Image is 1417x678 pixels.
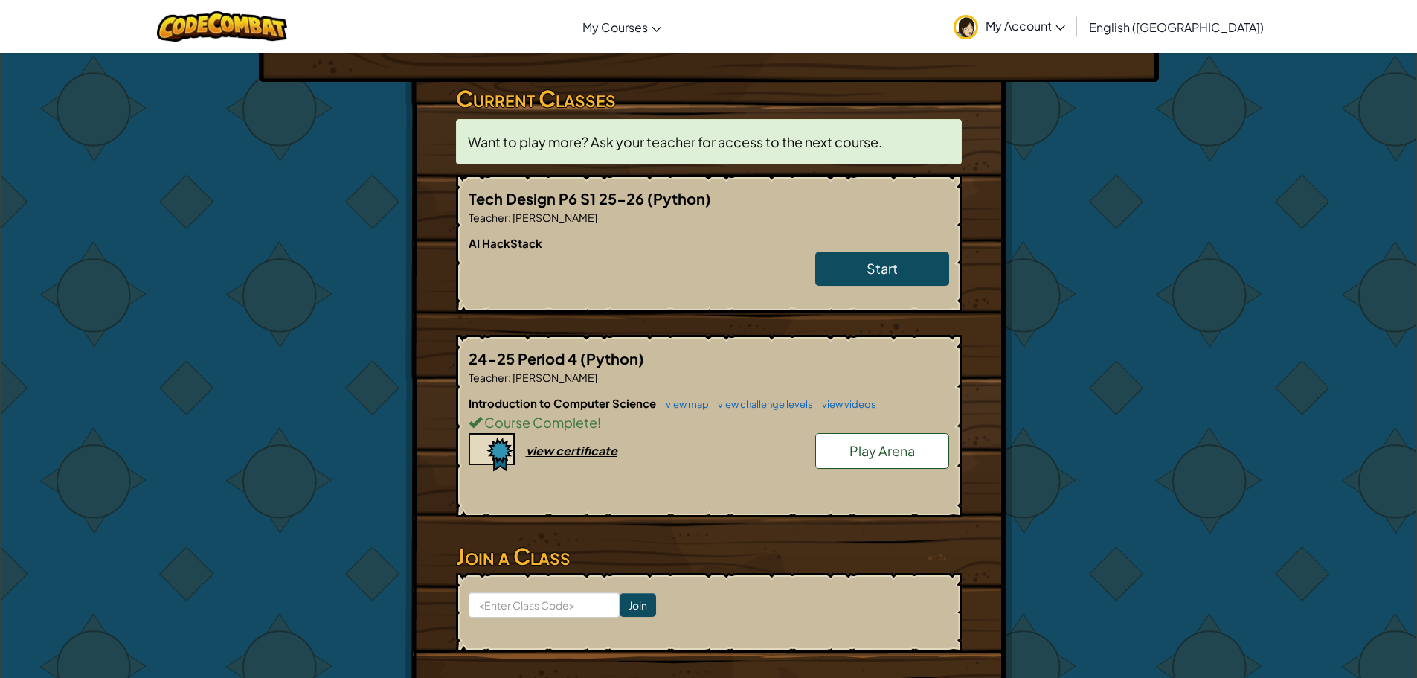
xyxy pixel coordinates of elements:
[1082,7,1271,47] a: English ([GEOGRAPHIC_DATA])
[482,414,597,431] span: Course Complete
[647,189,711,208] span: (Python)
[469,236,542,250] span: AI HackStack
[469,189,647,208] span: Tech Design P6 S1 25-26
[469,371,508,384] span: Teacher
[508,211,511,224] span: :
[508,371,511,384] span: :
[469,443,617,458] a: view certificate
[511,371,597,384] span: [PERSON_NAME]
[468,133,882,150] span: Want to play more? Ask your teacher for access to the next course.
[867,260,898,277] span: Start
[710,398,813,410] a: view challenge levels
[157,11,287,42] img: CodeCombat logo
[582,19,648,35] span: My Courses
[986,18,1065,33] span: My Account
[620,593,656,617] input: Join
[511,211,597,224] span: [PERSON_NAME]
[580,349,644,368] span: (Python)
[469,592,620,618] input: <Enter Class Code>
[597,414,601,431] span: !
[456,82,962,115] h3: Current Classes
[469,433,515,472] img: certificate-icon.png
[575,7,669,47] a: My Courses
[1089,19,1264,35] span: English ([GEOGRAPHIC_DATA])
[469,211,508,224] span: Teacher
[469,349,580,368] span: 24-25 Period 4
[849,442,915,459] span: Play Arena
[658,398,709,410] a: view map
[946,3,1073,50] a: My Account
[469,396,658,410] span: Introduction to Computer Science
[815,252,949,286] a: Start
[526,443,617,458] div: view certificate
[954,15,978,39] img: avatar
[814,398,876,410] a: view videos
[456,540,962,573] h3: Join a Class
